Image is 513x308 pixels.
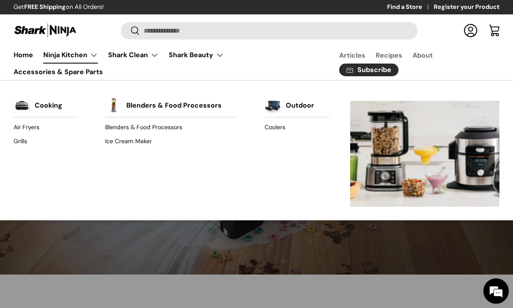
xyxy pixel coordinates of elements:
[14,22,77,39] img: Shark Ninja Philippines
[24,3,66,11] strong: FREE Shipping
[376,47,402,64] a: Recipes
[339,64,399,77] a: Subscribe
[164,47,229,64] summary: Shark Beauty
[339,47,365,64] a: Articles
[357,67,391,73] span: Subscribe
[14,47,319,80] nav: Primary
[434,3,499,12] a: Register your Product
[103,47,164,64] summary: Shark Clean
[14,47,33,63] a: Home
[387,3,434,12] a: Find a Store
[319,47,499,80] nav: Secondary
[38,47,103,64] summary: Ninja Kitchen
[413,47,433,64] a: About
[14,64,103,80] a: Accessories & Spare Parts
[14,3,104,12] p: Get on All Orders!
